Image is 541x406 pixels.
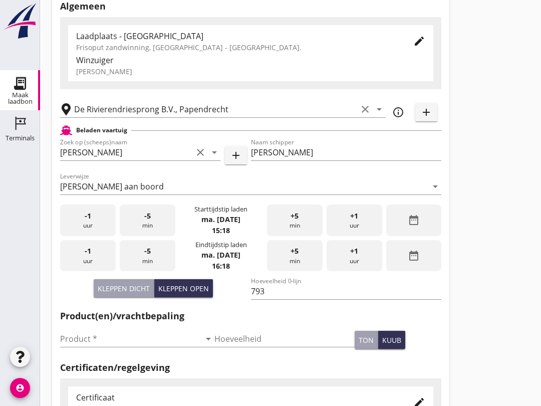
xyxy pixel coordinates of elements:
[251,283,442,299] input: Hoeveelheid 0-lijn
[10,378,30,398] i: account_circle
[144,211,151,222] span: -5
[60,331,200,347] input: Product *
[120,240,175,272] div: min
[74,101,357,117] input: Losplaats
[408,250,420,262] i: date_range
[267,240,323,272] div: min
[429,180,441,192] i: arrow_drop_down
[291,211,299,222] span: +5
[76,391,397,403] div: Certificaat
[60,361,441,374] h2: Certificaten/regelgeving
[382,335,401,345] div: kuub
[201,250,240,260] strong: ma. [DATE]
[154,279,213,297] button: Kleppen open
[76,30,397,42] div: Laadplaats - [GEOGRAPHIC_DATA]
[327,240,382,272] div: uur
[201,215,240,224] strong: ma. [DATE]
[2,3,38,40] img: logo-small.a267ee39.svg
[251,144,442,160] input: Naam schipper
[60,240,116,272] div: uur
[212,261,230,271] strong: 16:18
[355,331,378,349] button: ton
[359,335,374,345] div: ton
[350,246,358,257] span: +1
[76,126,127,135] h2: Beladen vaartuig
[208,146,220,158] i: arrow_drop_down
[6,135,35,141] div: Terminals
[120,205,175,236] div: min
[76,66,425,77] div: [PERSON_NAME]
[60,309,441,323] h2: Product(en)/vrachtbepaling
[359,103,371,115] i: clear
[76,42,397,53] div: Frisoput zandwinning, [GEOGRAPHIC_DATA] - [GEOGRAPHIC_DATA].
[85,211,91,222] span: -1
[212,226,230,235] strong: 15:18
[291,246,299,257] span: +5
[76,54,425,66] div: Winzuiger
[413,35,425,47] i: edit
[373,103,385,115] i: arrow_drop_down
[230,149,242,161] i: add
[85,246,91,257] span: -1
[378,331,405,349] button: kuub
[60,182,164,191] div: [PERSON_NAME] aan boord
[195,240,247,250] div: Eindtijdstip laden
[392,106,404,118] i: info_outline
[98,283,150,294] div: Kleppen dicht
[350,211,358,222] span: +1
[194,146,206,158] i: clear
[144,246,151,257] span: -5
[214,331,355,347] input: Hoeveelheid
[194,205,247,214] div: Starttijdstip laden
[420,106,432,118] i: add
[60,205,116,236] div: uur
[202,333,214,345] i: arrow_drop_down
[408,214,420,226] i: date_range
[267,205,323,236] div: min
[94,279,154,297] button: Kleppen dicht
[327,205,382,236] div: uur
[158,283,209,294] div: Kleppen open
[60,144,192,160] input: Zoek op (scheeps)naam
